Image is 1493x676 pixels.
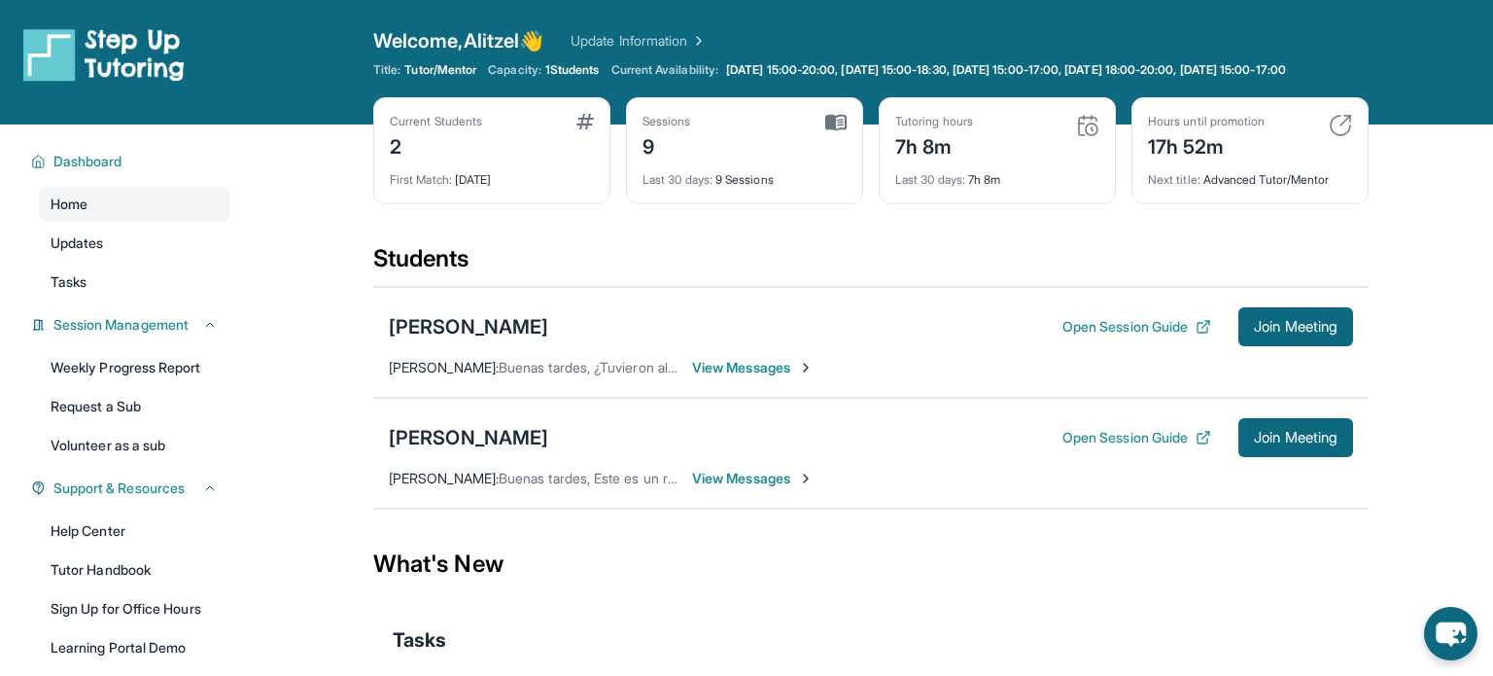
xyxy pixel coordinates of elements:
[389,313,548,340] div: [PERSON_NAME]
[393,626,446,654] span: Tasks
[39,591,229,626] a: Sign Up for Office Hours
[51,195,87,214] span: Home
[642,114,691,129] div: Sessions
[488,62,541,78] span: Capacity:
[1062,428,1211,447] button: Open Session Guide
[1148,160,1352,188] div: Advanced Tutor/Mentor
[692,469,814,488] span: View Messages
[642,172,712,187] span: Last 30 days :
[1254,432,1337,444] span: Join Meeting
[46,479,218,498] button: Support & Resources
[576,114,594,129] img: card
[39,514,229,549] a: Help Center
[571,31,707,51] a: Update Information
[390,114,482,129] div: Current Students
[1254,321,1337,333] span: Join Meeting
[39,428,229,463] a: Volunteer as a sub
[895,114,973,129] div: Tutoring hours
[642,160,847,188] div: 9 Sessions
[39,389,229,424] a: Request a Sub
[390,129,482,160] div: 2
[1062,317,1211,337] button: Open Session Guide
[895,129,973,160] div: 7h 8m
[545,62,600,78] span: 1 Students
[39,226,229,261] a: Updates
[51,272,87,292] span: Tasks
[722,62,1290,78] a: [DATE] 15:00-20:00, [DATE] 15:00-18:30, [DATE] 15:00-17:00, [DATE] 18:00-20:00, [DATE] 15:00-17:00
[798,471,814,486] img: Chevron-Right
[373,243,1369,286] div: Students
[1148,114,1265,129] div: Hours until promotion
[39,265,229,300] a: Tasks
[726,62,1286,78] span: [DATE] 15:00-20:00, [DATE] 15:00-18:30, [DATE] 15:00-17:00, [DATE] 18:00-20:00, [DATE] 15:00-17:00
[1238,307,1353,346] button: Join Meeting
[39,630,229,665] a: Learning Portal Demo
[53,152,122,171] span: Dashboard
[389,359,499,375] span: [PERSON_NAME] :
[51,233,104,253] span: Updates
[642,129,691,160] div: 9
[1424,607,1477,660] button: chat-button
[1148,172,1200,187] span: Next title :
[825,114,847,131] img: card
[687,31,707,51] img: Chevron Right
[373,521,1369,607] div: What's New
[390,172,452,187] span: First Match :
[404,62,476,78] span: Tutor/Mentor
[1238,418,1353,457] button: Join Meeting
[390,160,594,188] div: [DATE]
[389,424,548,451] div: [PERSON_NAME]
[1076,114,1099,137] img: card
[895,172,965,187] span: Last 30 days :
[499,359,887,375] span: Buenas tardes, ¿Tuvieron alguna dificultad para poder ingresar?
[389,470,499,486] span: [PERSON_NAME] :
[23,27,185,82] img: logo
[53,315,189,335] span: Session Management
[39,350,229,385] a: Weekly Progress Report
[53,479,185,498] span: Support & Resources
[692,358,814,377] span: View Messages
[798,360,814,375] img: Chevron-Right
[1329,114,1352,137] img: card
[373,27,543,54] span: Welcome, Alitzel 👋
[46,315,218,335] button: Session Management
[895,160,1099,188] div: 7h 8m
[373,62,400,78] span: Title:
[46,152,218,171] button: Dashboard
[1148,129,1265,160] div: 17h 52m
[39,552,229,587] a: Tutor Handbook
[39,187,229,222] a: Home
[611,62,718,78] span: Current Availability:
[499,470,1473,486] span: Buenas tardes, Este es un recordatorio de que la sesión de tutoría [PERSON_NAME] se llevará a cab...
